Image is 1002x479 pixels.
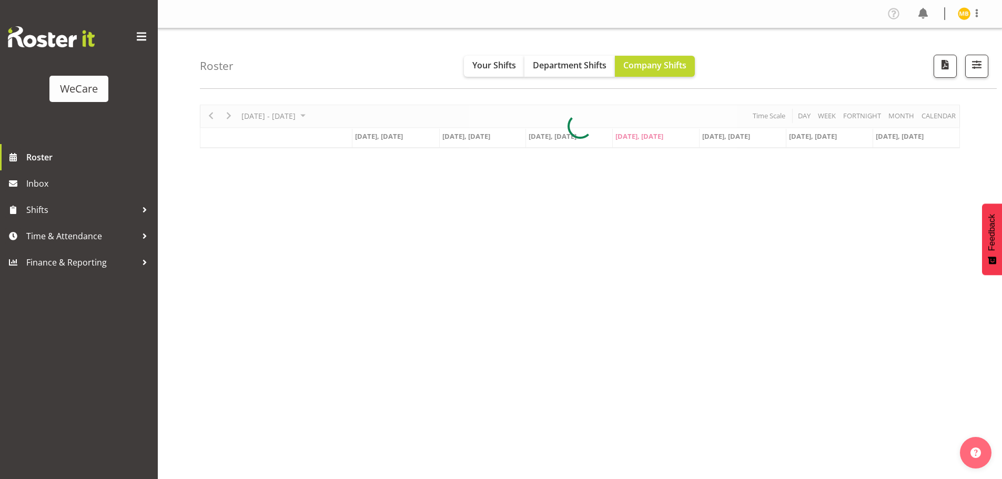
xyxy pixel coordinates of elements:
span: Time & Attendance [26,228,137,244]
span: Roster [26,149,153,165]
span: Company Shifts [623,59,686,71]
div: WeCare [60,81,98,97]
span: Your Shifts [472,59,516,71]
button: Department Shifts [524,56,615,77]
button: Company Shifts [615,56,695,77]
span: Inbox [26,176,153,191]
span: Department Shifts [533,59,606,71]
span: Finance & Reporting [26,254,137,270]
img: help-xxl-2.png [970,447,981,458]
span: Feedback [987,214,997,251]
img: matthew-brewer11790.jpg [958,7,970,20]
button: Download a PDF of the roster according to the set date range. [934,55,957,78]
h4: Roster [200,60,234,72]
button: Your Shifts [464,56,524,77]
span: Shifts [26,202,137,218]
img: Rosterit website logo [8,26,95,47]
button: Filter Shifts [965,55,988,78]
button: Feedback - Show survey [982,203,1002,275]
